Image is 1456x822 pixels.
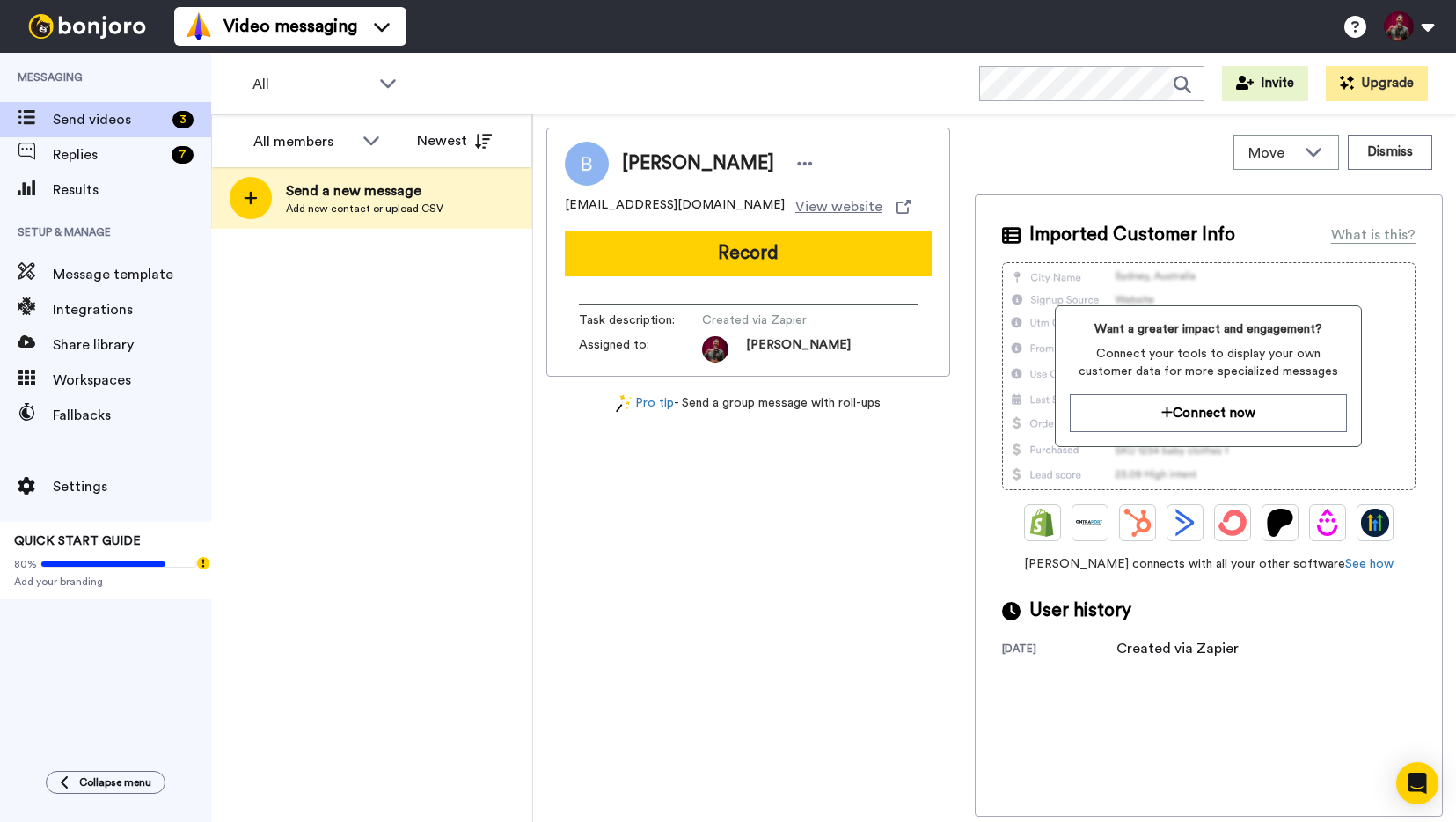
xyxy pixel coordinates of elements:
[616,394,674,413] a: Pro tip
[1002,642,1116,659] div: [DATE]
[579,312,702,329] span: Task description :
[1002,555,1416,573] span: [PERSON_NAME] connects with all your other software
[172,146,194,164] div: 7
[565,196,785,217] span: [EMAIL_ADDRESS][DOMAIN_NAME]
[14,557,37,571] span: 80%
[1396,762,1438,804] div: Open Intercom Messenger
[1076,509,1104,537] img: Ontraport
[1348,135,1432,170] button: Dismiss
[53,180,211,201] span: Results
[79,775,151,789] span: Collapse menu
[702,336,728,363] img: d923b0b4-c548-4750-9d5e-73e83e3289c6-1756157360.jpg
[286,202,443,216] span: Add new contact or upload CSV
[53,334,211,356] span: Share library
[1248,143,1296,164] span: Move
[53,264,211,285] span: Message template
[579,336,702,363] span: Assigned to:
[1123,509,1152,537] img: Hubspot
[746,336,851,363] span: [PERSON_NAME]
[616,394,632,413] img: magic-wand.svg
[21,14,153,39] img: bj-logo-header-white.svg
[53,299,211,320] span: Integrations
[172,111,194,128] div: 3
[1028,509,1057,537] img: Shopify
[404,123,505,158] button: Newest
[252,74,370,95] span: All
[1345,558,1394,570] a: See how
[565,231,932,276] button: Record
[53,109,165,130] span: Send videos
[1326,66,1428,101] button: Upgrade
[1266,509,1294,537] img: Patreon
[14,575,197,589] span: Add your branding
[1361,509,1389,537] img: GoHighLevel
[1171,509,1199,537] img: ActiveCampaign
[14,535,141,547] span: QUICK START GUIDE
[1070,345,1347,380] span: Connect your tools to display your own customer data for more specialized messages
[53,405,211,426] span: Fallbacks
[53,370,211,391] span: Workspaces
[702,312,869,329] span: Created via Zapier
[795,196,882,217] span: View website
[223,14,357,39] span: Video messaging
[195,555,211,571] div: Tooltip anchor
[1313,509,1342,537] img: Drip
[1218,509,1247,537] img: ConvertKit
[1029,598,1131,624] span: User history
[1070,394,1347,432] button: Connect now
[1222,66,1308,101] button: Invite
[795,196,911,217] a: View website
[185,12,213,40] img: vm-color.svg
[286,180,443,202] span: Send a new message
[565,142,609,186] img: Image of Bobby
[53,476,211,497] span: Settings
[253,131,354,152] div: All members
[622,150,774,177] span: [PERSON_NAME]
[1070,320,1347,338] span: Want a greater impact and engagement?
[1331,224,1416,246] div: What is this?
[546,394,950,413] div: - Send a group message with roll-ups
[1029,222,1235,248] span: Imported Customer Info
[53,144,165,165] span: Replies
[46,771,165,794] button: Collapse menu
[1116,638,1239,659] div: Created via Zapier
